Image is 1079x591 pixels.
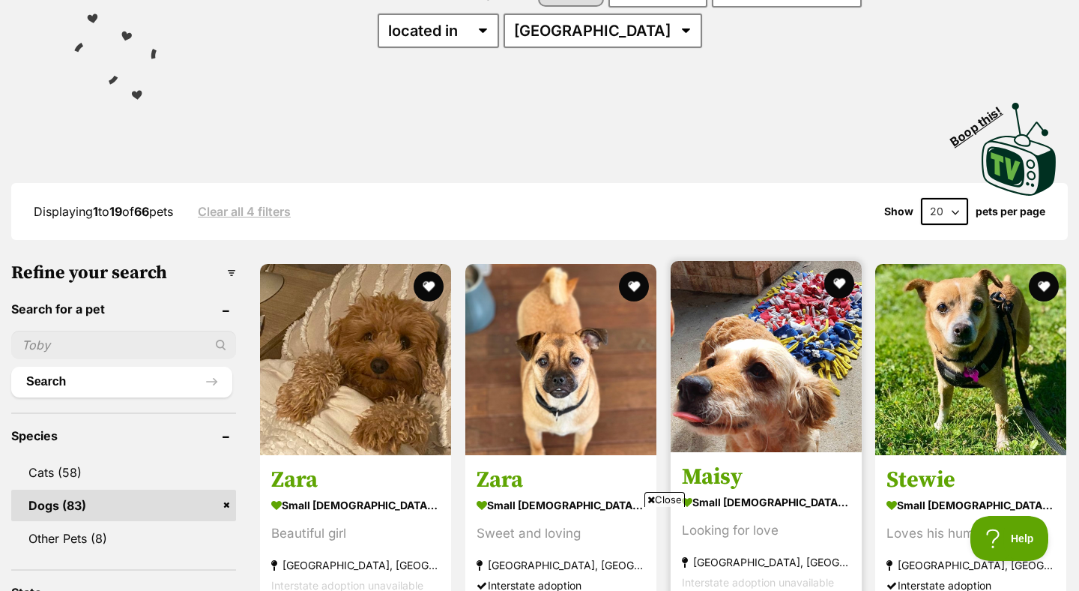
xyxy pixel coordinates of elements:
header: Search for a pet [11,302,236,316]
h3: Stewie [886,466,1055,495]
img: Zara - Poodle (Miniature) Dog [260,264,451,455]
a: Cats (58) [11,457,236,488]
img: PetRescue TV logo [982,103,1057,196]
header: Species [11,429,236,442]
strong: 19 [109,204,122,219]
span: Show [884,205,913,217]
span: Displaying to of pets [34,204,173,219]
button: favourite [619,271,649,301]
img: Stewie - Jack Russell Terrier Dog [875,264,1066,455]
h3: Zara [271,466,440,495]
button: favourite [1029,271,1059,301]
a: Other Pets (8) [11,523,236,554]
strong: small [DEMOGRAPHIC_DATA] Dog [682,492,850,514]
strong: [GEOGRAPHIC_DATA], [GEOGRAPHIC_DATA] [886,556,1055,576]
strong: 66 [134,204,149,219]
h3: Zara [477,466,645,495]
span: Boop this! [948,94,1017,148]
button: Search [11,367,232,397]
span: Close [644,492,685,507]
strong: 1 [93,204,98,219]
img: Zara - Pug x Jack Russell Terrier Dog [465,264,656,455]
a: Dogs (83) [11,490,236,521]
strong: small [DEMOGRAPHIC_DATA] Dog [886,495,1055,517]
iframe: Help Scout Beacon - Open [970,516,1049,561]
label: pets per page [976,205,1045,217]
a: Boop this! [982,89,1057,199]
button: favourite [414,271,444,301]
h3: Maisy [682,463,850,492]
strong: small [DEMOGRAPHIC_DATA] Dog [271,495,440,517]
button: favourite [823,268,853,298]
input: Toby [11,331,236,359]
h3: Refine your search [11,262,236,283]
strong: small [DEMOGRAPHIC_DATA] Dog [477,495,645,517]
a: Clear all 4 filters [198,205,291,218]
img: Maisy - Cavalier King Charles Spaniel Dog [671,261,862,452]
